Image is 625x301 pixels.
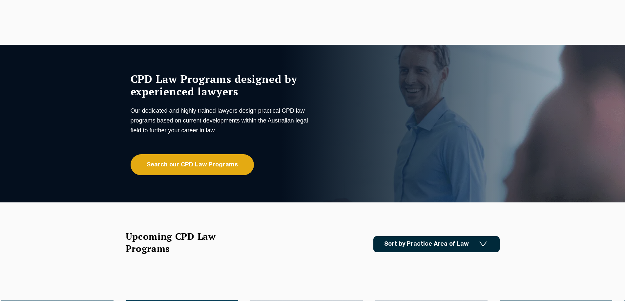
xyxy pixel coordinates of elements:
[479,241,487,247] img: Icon
[373,236,500,252] a: Sort by Practice Area of Law
[131,154,254,175] a: Search our CPD Law Programs
[131,73,311,98] h1: CPD Law Programs designed by experienced lawyers
[131,106,311,135] p: Our dedicated and highly trained lawyers design practical CPD law programs based on current devel...
[126,230,232,254] h2: Upcoming CPD Law Programs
